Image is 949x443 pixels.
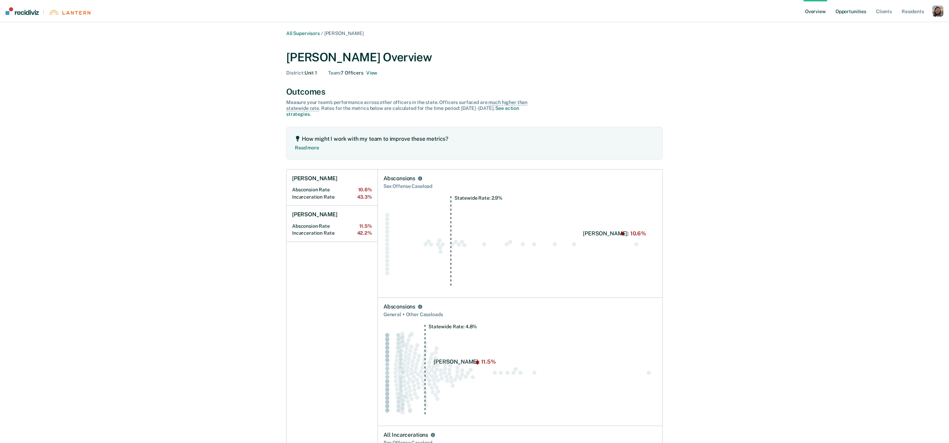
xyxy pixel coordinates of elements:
[295,142,319,150] a: Read more
[286,70,305,76] span: District :
[383,182,657,191] div: Sex Offense Caseload
[286,70,317,76] div: Unit 1
[417,175,424,182] button: Absconsions
[292,223,372,229] h2: Absconsion Rate
[6,7,39,15] img: Recidiviz
[292,187,372,193] h2: Absconsion Rate
[357,230,372,236] span: 42.2%
[39,9,48,15] span: |
[383,324,657,420] div: Swarm plot of all absconsion rates in the state for NOT_SEX_OFFENSE caseloads, highlighting value...
[286,99,527,111] span: much higher than statewide rate
[383,196,657,292] div: Swarm plot of all absconsion rates in the state for SEX_OFFENSE caseloads, highlighting values of...
[6,7,90,15] a: |
[430,432,436,438] button: All Incarcerations
[292,211,337,218] h1: [PERSON_NAME]
[286,50,663,64] div: [PERSON_NAME] Overview
[286,105,519,117] a: See action strategies.
[454,195,503,201] tspan: Statewide Rate: 2.9%
[286,31,320,36] a: All Supervisors
[302,136,448,142] div: How might I work with my team to improve these metrics?
[328,70,377,76] div: 7 Officers
[320,31,324,36] span: /
[383,303,415,310] div: Absconsions
[286,87,663,97] div: Outcomes
[324,31,364,36] span: [PERSON_NAME]
[358,187,372,193] span: 10.6%
[366,70,377,76] button: 7 officers on Alejandro D Gonzalez's Team
[292,175,337,182] h1: [PERSON_NAME]
[48,10,90,15] img: Lantern
[357,194,372,200] span: 43.3%
[292,230,372,236] h2: Incarceration Rate
[383,175,415,182] div: Absconsions
[417,303,424,310] button: Absconsions
[328,70,341,76] span: Team :
[428,324,477,329] tspan: Statewide Rate: 4.8%
[286,99,528,117] div: Measure your team’s performance across other officer s in the state. Officer s surfaced are . Rat...
[383,310,657,319] div: General + Other Caseloads
[359,223,372,229] span: 11.5%
[287,170,378,206] a: [PERSON_NAME]Absconsion Rate10.6%Incarceration Rate43.3%
[287,206,378,242] a: [PERSON_NAME]Absconsion Rate11.5%Incarceration Rate42.2%
[292,194,372,200] h2: Incarceration Rate
[383,432,428,438] div: All Incarcerations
